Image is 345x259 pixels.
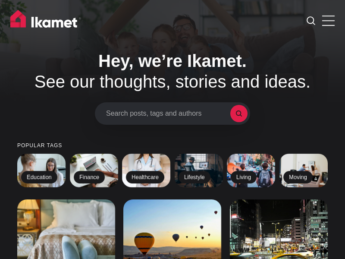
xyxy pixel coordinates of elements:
[283,171,313,184] h2: Moving
[179,171,210,184] h2: Lifestyle
[122,154,170,187] a: Healthcare
[98,51,247,70] span: Hey, we’re Ikamet.
[70,154,118,187] a: Finance
[74,171,105,184] h2: Finance
[227,154,275,187] a: Living
[17,51,328,92] h1: See our thoughts, stories and ideas.
[231,171,257,184] h2: Living
[126,171,164,184] h2: Healthcare
[17,154,66,187] a: Education
[175,154,223,187] a: Lifestyle
[21,171,57,184] h2: Education
[10,10,81,32] img: Ikamet home
[106,109,230,117] span: Search posts, tags and authors
[17,143,328,148] small: Popular tags
[279,154,328,187] a: Moving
